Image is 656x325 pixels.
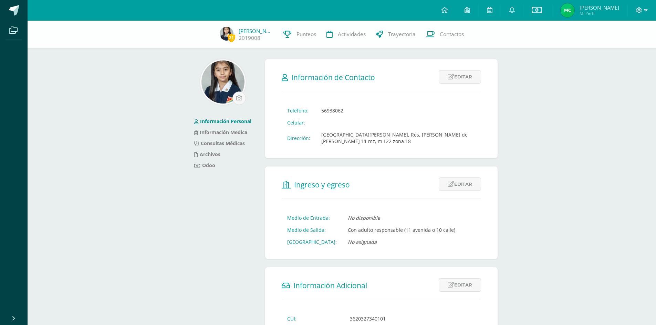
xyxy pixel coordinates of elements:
[282,313,344,325] td: CUI:
[294,180,350,189] span: Ingreso y egreso
[439,177,481,191] a: Editar
[282,117,316,129] td: Celular:
[282,212,342,224] td: Medio de Entrada:
[580,10,619,16] span: Mi Perfil
[194,118,251,124] a: Información Personal
[439,278,481,292] a: Editar
[421,21,469,48] a: Contactos
[338,31,366,38] span: Actividades
[239,28,273,34] a: [PERSON_NAME]
[239,34,260,42] a: 2019008
[291,73,375,82] span: Información de Contacto
[316,105,481,117] td: 56938062
[580,4,619,11] span: [PERSON_NAME]
[228,33,235,42] span: 21
[293,281,367,290] span: Información Adicional
[348,239,377,245] i: No asignada
[194,140,245,147] a: Consultas Médicas
[348,215,380,221] i: No disponible
[439,70,481,84] a: Editar
[371,21,421,48] a: Trayectoria
[561,3,574,17] img: 5bc08a5401c44daa4ac94a3d4be53cbc.png
[278,21,321,48] a: Punteos
[194,162,215,169] a: Odoo
[194,129,247,136] a: Información Medica
[344,313,436,325] td: 3620327340101
[296,31,316,38] span: Punteos
[342,224,461,236] td: Con adulto responsable (11 avenida o 10 calle)
[321,21,371,48] a: Actividades
[194,151,220,158] a: Archivos
[388,31,416,38] span: Trayectoria
[282,236,342,248] td: [GEOGRAPHIC_DATA]:
[282,224,342,236] td: Medio de Salida:
[220,27,233,41] img: 68ccb7e9cc844c8414ad42c12b34c11a.png
[316,129,481,147] td: [GEOGRAPHIC_DATA][PERSON_NAME], Res, [PERSON_NAME] de [PERSON_NAME] 11 mz, m L22 zona 18
[282,105,316,117] td: Teléfono:
[282,129,316,147] td: Dirección:
[201,61,244,104] img: c6134d25bdc0ebbf595f331943253692.png
[440,31,464,38] span: Contactos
